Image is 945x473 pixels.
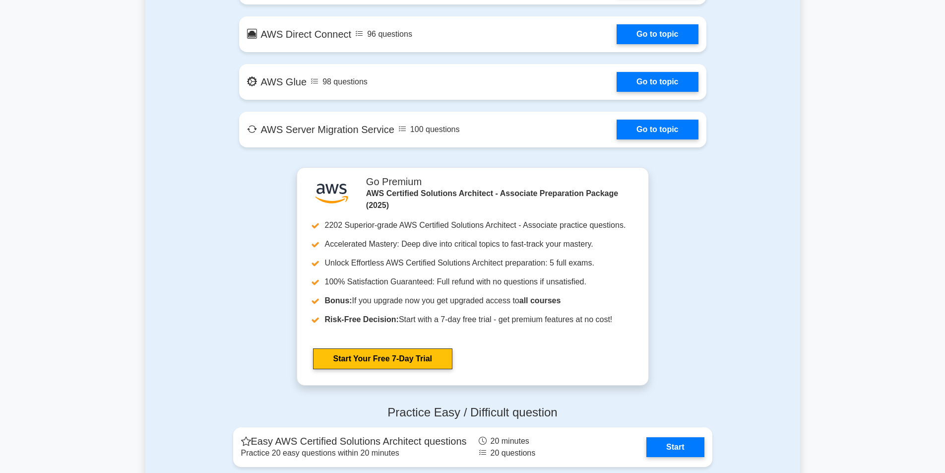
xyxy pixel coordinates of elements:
a: Go to topic [617,120,698,139]
a: Start [646,437,704,457]
h4: Practice Easy / Difficult question [233,405,712,420]
a: Go to topic [617,24,698,44]
a: Start Your Free 7-Day Trial [313,348,452,369]
a: Go to topic [617,72,698,92]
